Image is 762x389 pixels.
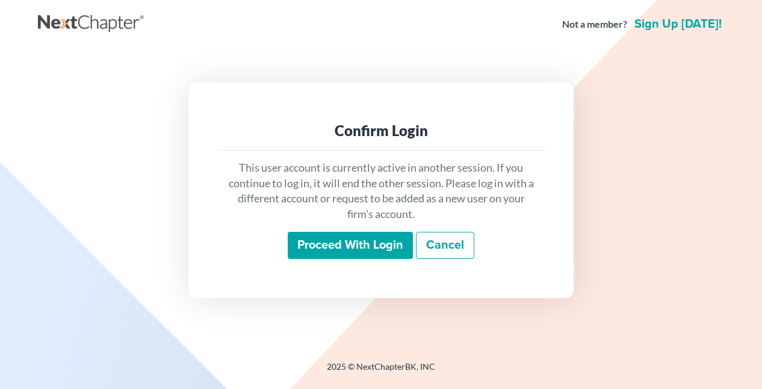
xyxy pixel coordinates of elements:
div: 2025 © NextChapterBK, INC [38,361,724,382]
strong: Not a member? [562,17,627,31]
input: Proceed with login [288,232,413,260]
p: This user account is currently active in another session. If you continue to log in, it will end ... [227,160,535,222]
div: Confirm Login [227,121,535,140]
a: Cancel [416,232,474,260]
a: Sign up [DATE]! [632,18,724,30]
